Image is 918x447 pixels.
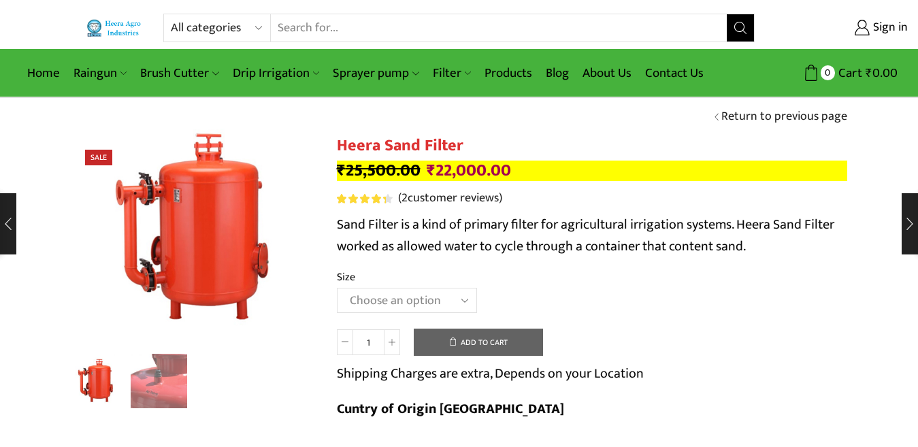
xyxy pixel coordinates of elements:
input: Product quantity [353,329,384,355]
span: Cart [835,64,862,82]
span: Sale [85,150,112,165]
bdi: 0.00 [866,63,898,84]
b: Cuntry of Origin [GEOGRAPHIC_DATA] [337,397,564,420]
a: Sign in [775,16,908,40]
a: Filter [426,57,478,89]
a: Return to previous page [721,108,847,126]
img: Heera Sand Filter [68,352,125,408]
a: Home [20,57,67,89]
a: Sprayer pump [326,57,425,89]
span: ₹ [337,156,346,184]
a: (2customer reviews) [398,190,502,208]
a: Drip Irrigation [226,57,326,89]
bdi: 25,500.00 [337,156,421,184]
span: 2 [337,194,395,203]
bdi: 22,000.00 [427,156,511,184]
input: Search for... [271,14,727,42]
li: 2 / 2 [131,354,187,408]
span: Sign in [870,19,908,37]
a: Brush Cutter [133,57,225,89]
span: Rated out of 5 based on customer ratings [337,194,387,203]
a: 1 [131,354,187,410]
label: Size [337,269,355,285]
p: Sand Filter is a kind of primary filter for agricultural irrigation systems. Heera Sand Filter wo... [337,214,847,257]
a: 0 Cart ₹0.00 [768,61,898,86]
a: Products [478,57,539,89]
a: Blog [539,57,576,89]
span: ₹ [427,156,436,184]
div: Rated 4.50 out of 5 [337,194,392,203]
a: About Us [576,57,638,89]
button: Add to cart [414,329,543,356]
h1: Heera Sand Filter [337,136,847,156]
button: Search button [727,14,754,42]
div: 1 / 2 [71,102,316,347]
span: ₹ [866,63,872,84]
a: Contact Us [638,57,710,89]
li: 1 / 2 [68,354,125,408]
a: Raingun [67,57,133,89]
p: Shipping Charges are extra, Depends on your Location [337,363,644,384]
span: 0 [821,65,835,80]
span: 2 [401,188,408,208]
